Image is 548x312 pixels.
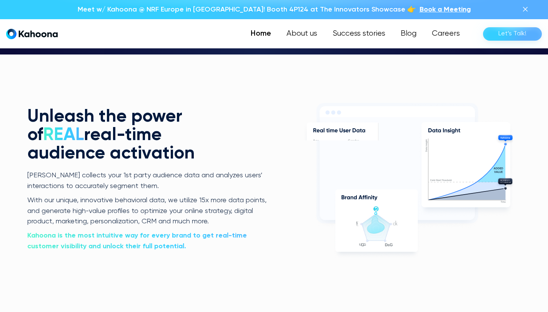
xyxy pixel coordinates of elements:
[393,26,424,41] a: Blog
[243,26,279,41] a: Home
[43,126,84,144] span: REAL
[420,5,471,15] a: Book a Meeting
[279,26,325,41] a: About us
[27,232,247,249] strong: Kahoona is the most intuitive way for every brand to get real-time customer visibility and unlock...
[483,27,542,41] a: Let’s Talk!
[325,26,393,41] a: Success stories
[27,108,279,163] h2: Unleash the power of real-time audience activation
[313,128,365,132] g: Real time User Data
[424,26,468,41] a: Careers
[27,170,279,191] p: [PERSON_NAME] collects your 1st party audience data and analyzes users’ interactions to accuratel...
[420,6,471,13] span: Book a Meeting
[6,28,58,40] a: home
[341,195,377,201] g: Brand Affinity
[493,167,503,173] g: ADDEDVALUE
[498,28,526,40] div: Let’s Talk!
[27,195,279,227] p: With our unique, innovative behavioral data, we utilize 15x more data points, and generate high-v...
[425,139,427,152] g: Data insight
[78,5,416,15] p: Meet w/ Kahoona @ NRF Europe in [GEOGRAPHIC_DATA]! Booth 4P124 at The Innovators Showcase 👉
